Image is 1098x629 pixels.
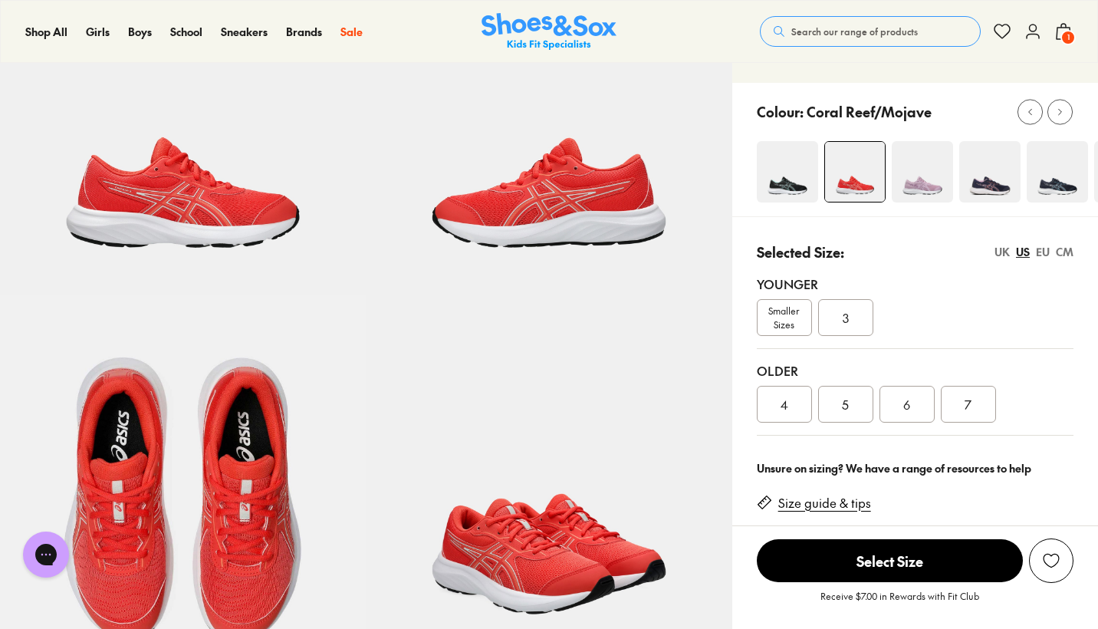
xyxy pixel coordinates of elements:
[1054,15,1073,48] button: 1
[1036,244,1050,260] div: EU
[757,361,1073,380] div: Older
[757,539,1023,582] span: Select Size
[791,25,918,38] span: Search our range of products
[1029,538,1073,583] button: Add to Wishlist
[128,24,152,39] span: Boys
[994,244,1010,260] div: UK
[1060,30,1076,45] span: 1
[778,495,871,512] a: Size guide & tips
[482,13,616,51] a: Shoes & Sox
[1056,244,1073,260] div: CM
[170,24,202,39] span: School
[286,24,322,39] span: Brands
[340,24,363,40] a: Sale
[221,24,268,39] span: Sneakers
[1027,141,1088,203] img: 4-551394_1
[128,24,152,40] a: Boys
[757,538,1023,583] button: Select Size
[482,13,616,51] img: SNS_Logo_Responsive.svg
[842,395,849,413] span: 5
[25,24,67,40] a: Shop All
[757,242,844,262] p: Selected Size:
[757,460,1073,476] div: Unsure on sizing? We have a range of resources to help
[340,24,363,39] span: Sale
[170,24,202,40] a: School
[757,101,804,122] p: Colour:
[1016,244,1030,260] div: US
[903,395,910,413] span: 6
[25,24,67,39] span: Shop All
[843,308,849,327] span: 3
[757,275,1073,293] div: Younger
[760,16,981,47] button: Search our range of products
[757,141,818,203] img: 4-522434_1
[820,589,979,617] p: Receive $7.00 in Rewards with Fit Club
[807,101,932,122] p: Coral Reef/Mojave
[825,142,885,202] img: 4-522424_1
[965,395,971,413] span: 7
[781,395,788,413] span: 4
[959,141,1021,203] img: 4-525224_1
[286,24,322,40] a: Brands
[86,24,110,40] a: Girls
[758,304,811,331] span: Smaller Sizes
[15,526,77,583] iframe: Gorgias live chat messenger
[892,141,953,203] img: 4-522429_1
[221,24,268,40] a: Sneakers
[86,24,110,39] span: Girls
